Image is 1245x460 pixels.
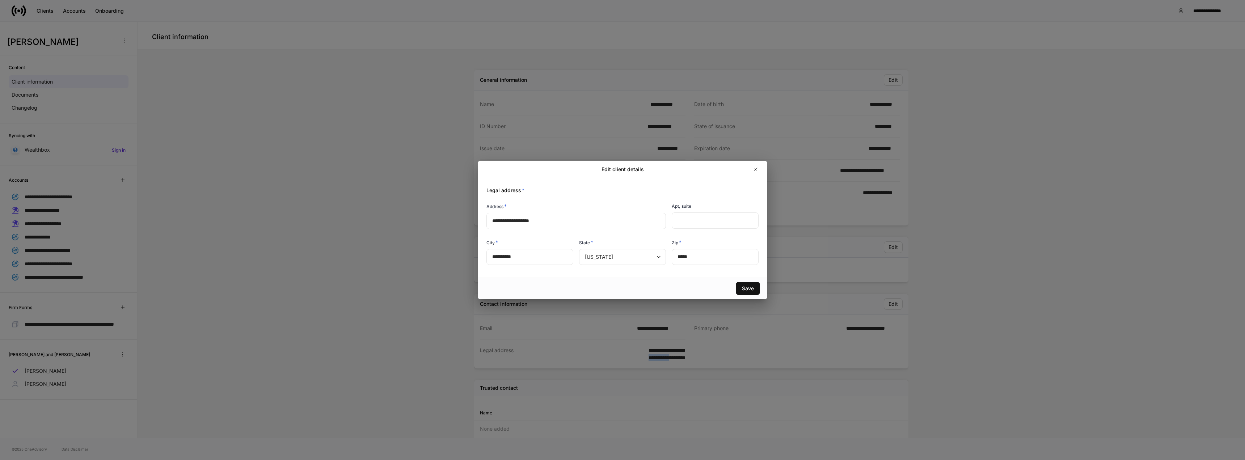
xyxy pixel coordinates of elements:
div: [US_STATE] [579,249,666,265]
button: Save [736,282,760,295]
h6: State [579,239,593,246]
h6: City [486,239,498,246]
div: Legal address [481,178,759,194]
h6: Apt, suite [672,203,691,210]
h2: Edit client details [602,166,644,173]
h6: Zip [672,239,681,246]
div: Save [742,285,754,292]
h6: Address [486,203,507,210]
